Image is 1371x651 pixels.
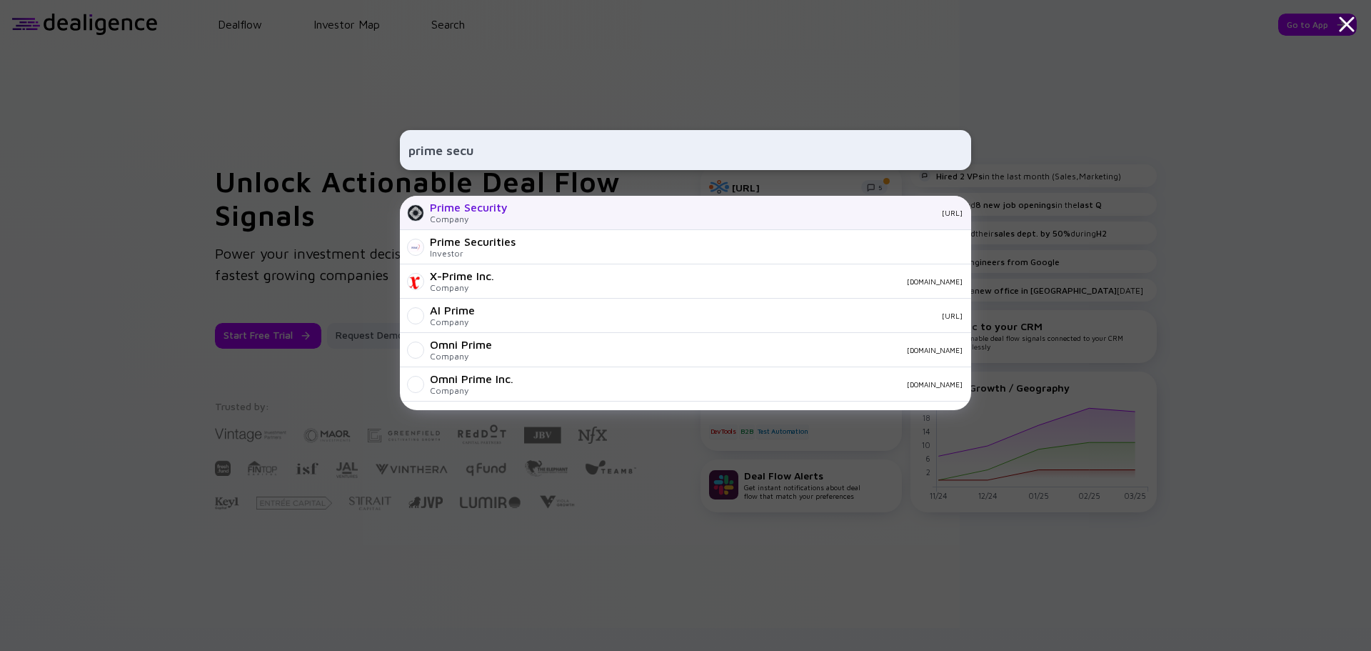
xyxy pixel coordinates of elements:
[430,201,508,214] div: Prime Security
[430,214,508,224] div: Company
[525,380,963,389] div: [DOMAIN_NAME]
[486,312,963,320] div: [URL]
[430,248,516,259] div: Investor
[408,137,963,163] input: Search Company or Investor...
[430,317,475,327] div: Company
[430,304,475,317] div: AI Prime
[430,372,513,385] div: Omni Prime Inc.
[519,209,963,217] div: [URL]
[430,269,494,282] div: X-Prime Inc.
[430,282,494,293] div: Company
[430,385,513,396] div: Company
[503,346,963,354] div: [DOMAIN_NAME]
[430,338,492,351] div: Omni Prime
[506,277,963,286] div: [DOMAIN_NAME]
[430,407,486,419] div: SOC Prime
[430,235,516,248] div: Prime Securities
[430,351,492,362] div: Company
